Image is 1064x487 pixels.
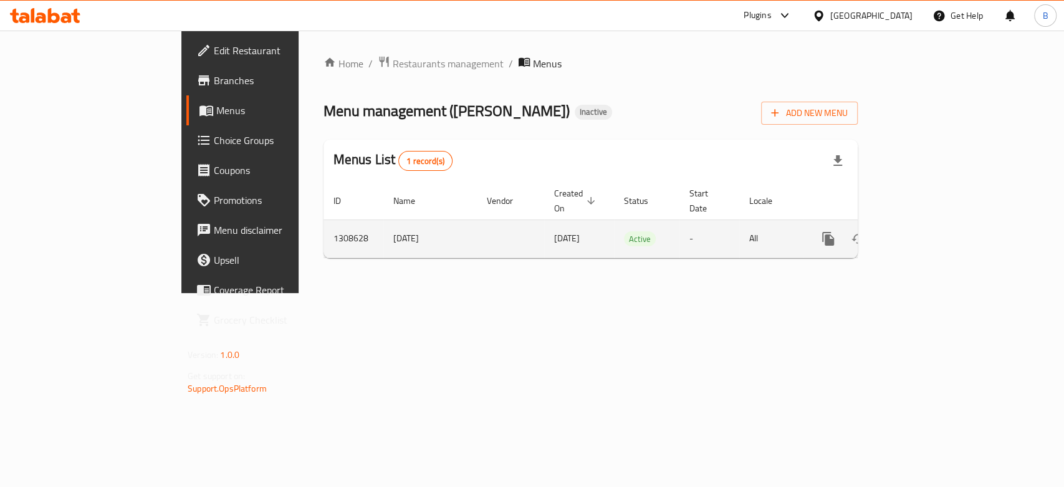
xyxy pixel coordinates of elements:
span: Vendor [487,193,529,208]
span: B [1042,9,1048,22]
span: Inactive [575,107,612,117]
a: Restaurants management [378,55,504,72]
span: Coverage Report [214,282,349,297]
div: Export file [823,146,853,176]
div: Total records count [398,151,453,171]
span: [DATE] [554,230,580,246]
span: Menus [533,56,562,71]
div: [GEOGRAPHIC_DATA] [830,9,913,22]
a: Promotions [186,185,359,215]
span: Start Date [689,186,724,216]
span: Edit Restaurant [214,43,349,58]
a: Menu disclaimer [186,215,359,245]
table: enhanced table [324,182,943,258]
a: Edit Restaurant [186,36,359,65]
span: 1.0.0 [220,347,239,363]
span: Get support on: [188,368,245,384]
td: - [679,219,739,258]
span: Name [393,193,431,208]
span: Restaurants management [393,56,504,71]
nav: breadcrumb [324,55,858,72]
a: Coverage Report [186,275,359,305]
span: Locale [749,193,788,208]
a: Choice Groups [186,125,359,155]
span: Promotions [214,193,349,208]
a: Branches [186,65,359,95]
button: more [813,224,843,254]
button: Add New Menu [761,102,858,125]
div: Active [624,231,656,246]
span: Active [624,232,656,246]
span: Menu disclaimer [214,223,349,238]
div: Plugins [744,8,771,23]
span: Created On [554,186,599,216]
span: Branches [214,73,349,88]
span: Upsell [214,253,349,268]
span: Add New Menu [771,105,848,121]
div: Inactive [575,105,612,120]
span: Menu management ( [PERSON_NAME] ) [324,97,570,125]
span: Menus [216,103,349,118]
td: All [739,219,803,258]
a: Coupons [186,155,359,185]
span: ID [333,193,357,208]
li: / [509,56,513,71]
a: Grocery Checklist [186,305,359,335]
a: Menus [186,95,359,125]
h2: Menus List [333,150,453,171]
span: Grocery Checklist [214,312,349,327]
td: [DATE] [383,219,477,258]
a: Support.OpsPlatform [188,380,267,397]
li: / [368,56,373,71]
span: Coupons [214,163,349,178]
a: Upsell [186,245,359,275]
th: Actions [803,182,943,220]
span: Version: [188,347,218,363]
span: Status [624,193,664,208]
span: 1 record(s) [399,155,452,167]
span: Choice Groups [214,133,349,148]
